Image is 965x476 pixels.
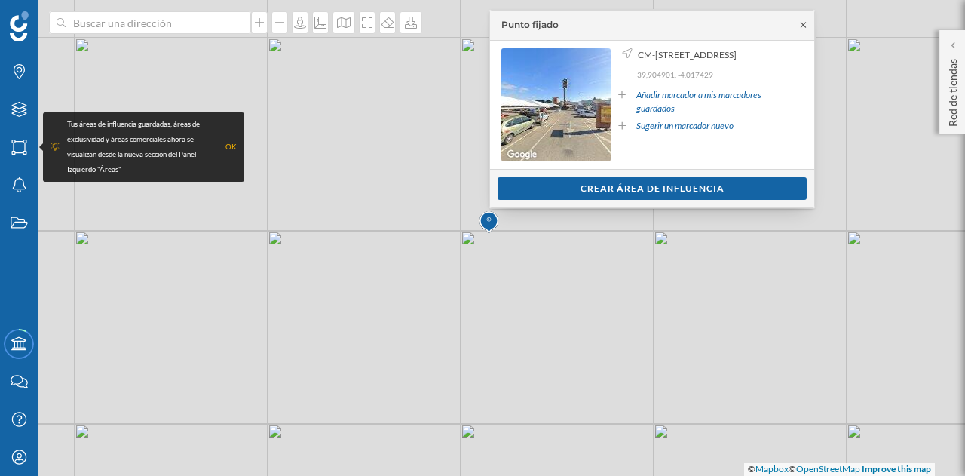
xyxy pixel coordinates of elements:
a: Sugerir un marcador nuevo [636,119,734,133]
div: Punto fijado [501,18,559,32]
a: Mapbox [755,463,789,474]
img: Geoblink Logo [10,11,29,41]
p: 39,904901, -4,017429 [637,69,795,80]
div: © © [744,463,935,476]
span: Soporte [30,11,84,24]
p: Red de tiendas [945,53,960,127]
span: CM-[STREET_ADDRESS] [638,48,737,62]
div: OK [225,140,237,155]
img: streetview [501,48,611,161]
a: Añadir marcador a mis marcadores guardados [636,88,795,115]
div: Tus áreas de influencia guardadas, áreas de exclusividad y áreas comerciales ahora se visualizan ... [67,117,218,177]
img: Marker [479,207,498,238]
a: OpenStreetMap [796,463,860,474]
a: Improve this map [862,463,931,474]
